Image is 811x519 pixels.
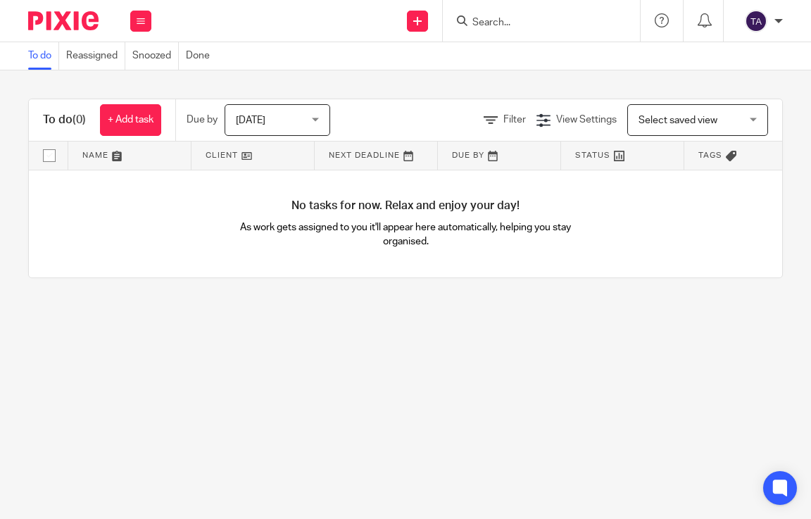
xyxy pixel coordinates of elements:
[29,199,782,213] h4: No tasks for now. Relax and enjoy your day!
[471,17,598,30] input: Search
[698,151,722,159] span: Tags
[639,115,717,125] span: Select saved view
[73,114,86,125] span: (0)
[132,42,179,70] a: Snoozed
[745,10,767,32] img: svg%3E
[556,115,617,125] span: View Settings
[187,113,218,127] p: Due by
[100,104,161,136] a: + Add task
[43,113,86,127] h1: To do
[66,42,125,70] a: Reassigned
[186,42,217,70] a: Done
[503,115,526,125] span: Filter
[28,11,99,30] img: Pixie
[218,220,594,249] p: As work gets assigned to you it'll appear here automatically, helping you stay organised.
[28,42,59,70] a: To do
[236,115,265,125] span: [DATE]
